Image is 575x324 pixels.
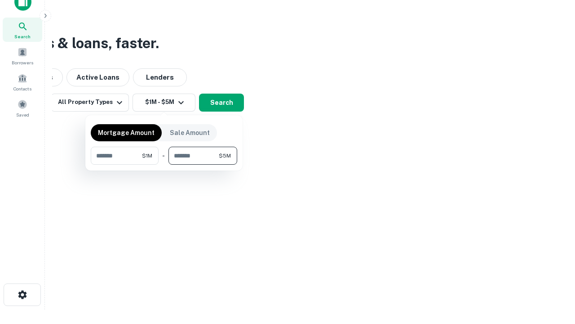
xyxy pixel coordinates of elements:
[98,128,155,138] p: Mortgage Amount
[170,128,210,138] p: Sale Amount
[142,152,152,160] span: $1M
[219,152,231,160] span: $5M
[162,147,165,165] div: -
[530,252,575,295] iframe: Chat Widget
